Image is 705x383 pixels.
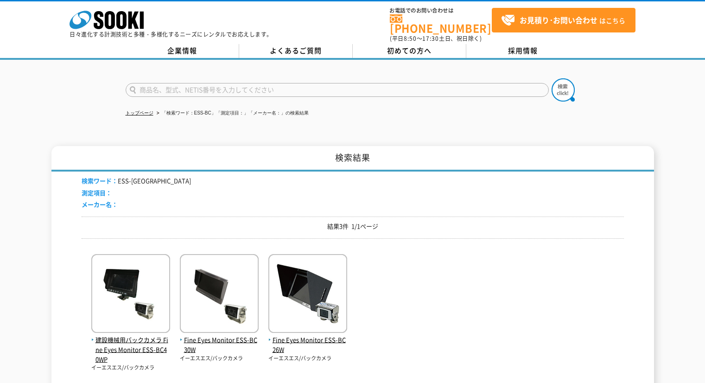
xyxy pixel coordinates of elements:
span: 測定項目： [82,188,112,197]
a: 企業情報 [126,44,239,58]
span: 建設機械用バックカメラ Fine Eyes Monitor ESS-BC40WP [91,335,170,364]
img: ESS-BC30W [180,254,259,335]
span: はこちら [501,13,625,27]
span: Fine Eyes Monitor ESS-BC26W [268,335,347,355]
span: 8:50 [404,34,417,43]
p: イーエスエス/バックカメラ [91,364,170,372]
a: 建設機械用バックカメラ Fine Eyes Monitor ESS-BC40WP [91,326,170,364]
img: btn_search.png [552,78,575,102]
a: よくあるご質問 [239,44,353,58]
a: Fine Eyes Monitor ESS-BC30W [180,326,259,354]
a: Fine Eyes Monitor ESS-BC26W [268,326,347,354]
p: 日々進化する計測技術と多種・多様化するニーズにレンタルでお応えします。 [70,32,273,37]
span: 検索ワード： [82,176,118,185]
span: 初めての方へ [387,45,432,56]
a: 初めての方へ [353,44,466,58]
span: メーカー名： [82,200,118,209]
a: 採用情報 [466,44,580,58]
a: お見積り･お問い合わせはこちら [492,8,635,32]
h1: 検索結果 [51,146,654,172]
strong: お見積り･お問い合わせ [520,14,597,26]
p: 結果3件 1/1ページ [82,222,624,231]
img: ESS-BC26W [268,254,347,335]
p: イーエスエス/バックカメラ [180,355,259,363]
span: お電話でのお問い合わせは [390,8,492,13]
span: 17:30 [422,34,439,43]
input: 商品名、型式、NETIS番号を入力してください [126,83,549,97]
li: 「検索ワード：ESS-BC」「測定項目：」「メーカー名：」の検索結果 [155,109,309,118]
span: Fine Eyes Monitor ESS-BC30W [180,335,259,355]
img: ESS-BC40WP [91,254,170,335]
a: [PHONE_NUMBER] [390,14,492,33]
span: (平日 ～ 土日、祝日除く) [390,34,482,43]
a: トップページ [126,110,153,115]
p: イーエスエス/バックカメラ [268,355,347,363]
li: ESS-[GEOGRAPHIC_DATA] [82,176,191,186]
